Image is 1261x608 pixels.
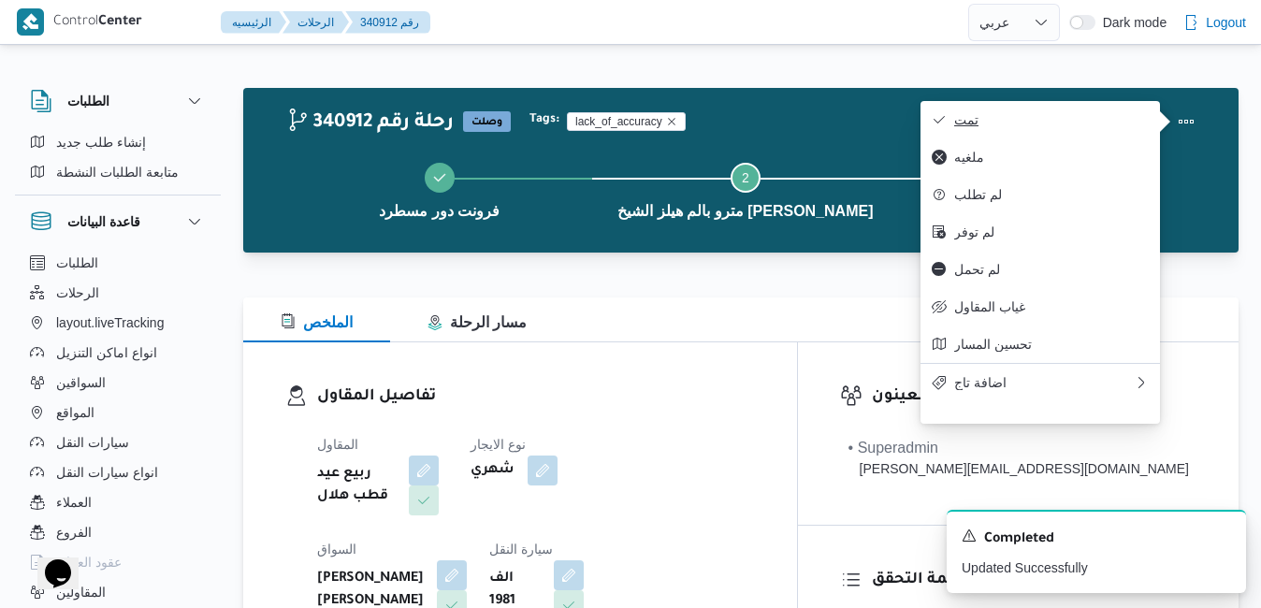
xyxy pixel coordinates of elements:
button: العملاء [22,487,213,517]
span: السواق [317,542,356,557]
button: لم تحمل [920,251,1160,288]
span: لم توفر [954,224,1149,239]
button: فرونت دور مسطرد [899,140,1205,238]
span: اضافة تاج [954,375,1134,390]
h3: قاعدة البيانات [67,210,140,233]
div: Notification [962,527,1231,551]
button: المقاولين [22,577,213,607]
span: وصلت [463,111,511,132]
span: فرونت دور مسطرد [379,200,500,223]
button: الرحلات [22,278,213,308]
button: متابعة الطلبات النشطة [22,157,213,187]
button: لم توفر [920,213,1160,251]
button: الرحلات [283,11,349,34]
span: الرحلات [56,282,99,304]
button: الرئيسيه [221,11,286,34]
button: layout.liveTracking [22,308,213,338]
span: Logout [1206,11,1246,34]
button: المواقع [22,398,213,427]
button: فرونت دور مسطرد [286,140,592,238]
button: تحسين المسار [920,326,1160,363]
button: قاعدة البيانات [30,210,206,233]
iframe: chat widget [19,533,79,589]
span: lack_of_accuracy [567,112,686,131]
span: مترو بالم هيلز الشيخ [PERSON_NAME] [617,200,873,223]
button: Remove trip tag [666,116,677,127]
span: Completed [984,528,1054,551]
span: انواع سيارات النقل [56,461,158,484]
h3: الطلبات [67,90,109,112]
b: شهري [471,459,515,482]
span: • Superadmin mohamed.nabil@illa.com.eg [848,437,1189,479]
span: الطلبات [56,252,98,274]
span: ملغيه [954,150,1149,165]
button: Actions [1167,103,1205,140]
p: Updated Successfully [962,558,1231,578]
span: لم تطلب [954,187,1149,202]
span: سيارات النقل [56,431,129,454]
button: السواقين [22,368,213,398]
b: Tags: [529,112,559,127]
button: 340912 رقم [345,11,430,34]
button: ملغيه [920,138,1160,176]
svg: Step 1 is complete [432,170,447,185]
span: تحسين المسار [954,337,1149,352]
button: اضافة تاج [920,363,1160,401]
button: انواع سيارات النقل [22,457,213,487]
span: سيارة النقل [489,542,553,557]
b: Center [98,15,142,30]
h3: قائمة التحقق [872,568,1196,593]
h2: 340912 رحلة رقم [286,111,454,136]
button: الطلبات [22,248,213,278]
span: نوع الايجار [471,437,526,452]
div: [PERSON_NAME][EMAIL_ADDRESS][DOMAIN_NAME] [848,459,1189,479]
div: الطلبات [15,127,221,195]
span: العملاء [56,491,92,514]
span: عقود العملاء [56,551,122,573]
button: غياب المقاول [920,288,1160,326]
img: X8yXhbKr1z7QwAAAABJRU5ErkJggg== [17,8,44,36]
button: لم تطلب [920,176,1160,213]
b: ربيع عيد قطب هلال [317,463,396,508]
span: إنشاء طلب جديد [56,131,146,153]
span: انواع اماكن التنزيل [56,341,157,364]
span: متابعة الطلبات النشطة [56,161,179,183]
button: إنشاء طلب جديد [22,127,213,157]
button: انواع اماكن التنزيل [22,338,213,368]
button: سيارات النقل [22,427,213,457]
button: تمت [920,101,1160,138]
span: Dark mode [1095,15,1167,30]
button: الطلبات [30,90,206,112]
button: مترو بالم هيلز الشيخ [PERSON_NAME] [592,140,898,238]
span: layout.liveTracking [56,311,164,334]
span: تمت [954,112,1149,127]
button: Logout [1176,4,1254,41]
h3: تفاصيل المقاول [317,384,755,410]
div: • Superadmin [848,437,1189,459]
span: المقاولين [56,581,106,603]
span: غياب المقاول [954,299,1149,314]
span: 2 [742,170,749,185]
h3: المعينون [872,384,1196,410]
span: الفروع [56,521,92,543]
button: الفروع [22,517,213,547]
span: المواقع [56,401,94,424]
span: المقاول [317,437,358,452]
span: lack_of_accuracy [575,113,662,130]
span: الملخص [281,314,353,330]
button: عقود العملاء [22,547,213,577]
span: السواقين [56,371,106,394]
b: وصلت [471,117,502,128]
span: مسار الرحلة [428,314,527,330]
span: لم تحمل [954,262,1149,277]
